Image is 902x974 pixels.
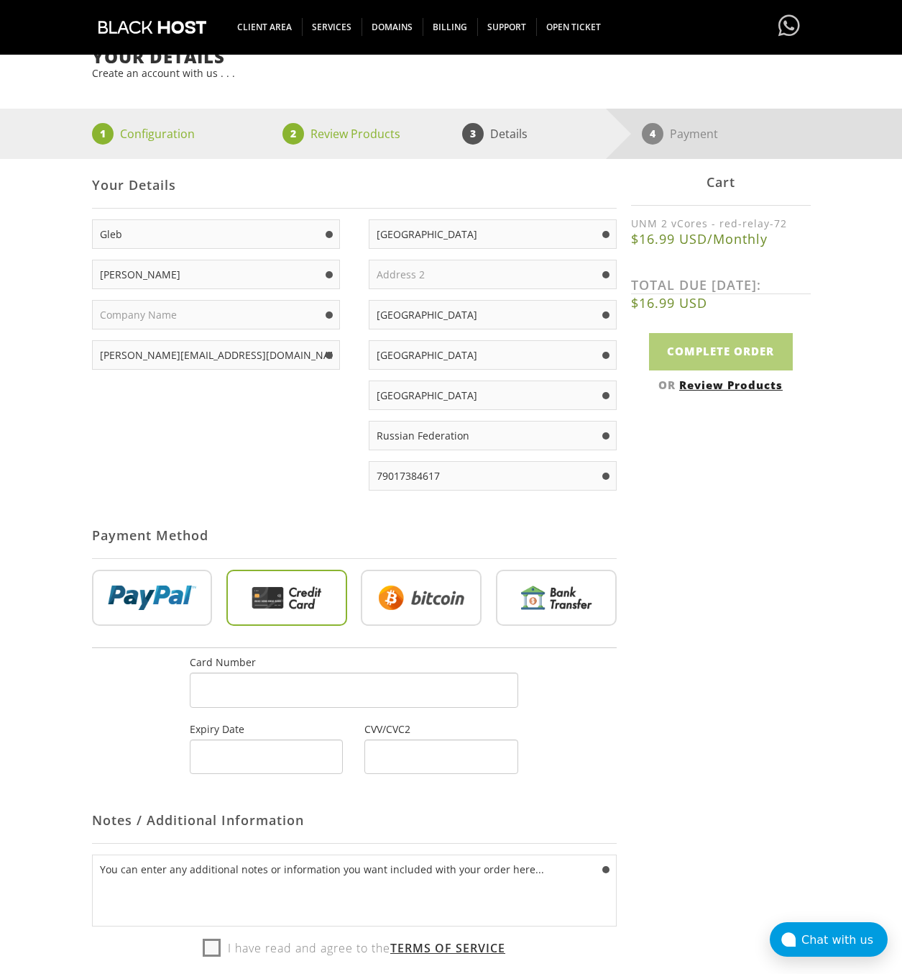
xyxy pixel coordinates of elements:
[631,378,811,392] div: OR
[190,655,256,669] label: Card Number
[369,461,617,491] input: Phone Number
[302,18,362,36] span: SERVICES
[92,66,811,80] p: Create an account with us . . .
[423,18,478,36] span: Billing
[92,570,213,626] img: PayPal.png
[92,340,340,370] input: Email Address
[226,570,347,626] img: Credit%20Card.png
[369,219,617,249] input: Address 1
[770,922,888,957] button: Chat with us
[92,512,617,559] div: Payment Method
[631,230,811,247] b: $16.99 USD/Monthly
[92,300,340,329] input: Company Name
[364,722,410,736] label: CVV/CVC2
[369,300,617,329] input: City
[649,333,793,370] input: Complete Order
[92,219,340,249] input: First Name
[92,123,114,145] span: 1
[92,162,617,209] div: Your Details
[362,18,423,36] span: Domains
[496,570,617,626] img: Bank%20Transfer.png
[361,570,482,626] img: Bitcoin.png
[462,123,484,145] span: 3
[92,855,617,927] textarea: You can enter any additional notes or information you want included with your order here...
[631,159,811,206] div: Cart
[376,751,506,763] iframe: Защищенное окно для ввода CVC-кода
[201,684,507,696] iframe: Защищенное окно для ввода номера карты
[369,381,617,410] input: Zip Code
[490,123,528,145] p: Details
[390,940,505,956] a: Terms of Service
[92,47,811,66] h1: Your Details
[282,123,304,145] span: 2
[369,260,617,289] input: Address 2
[92,260,340,289] input: Last Name
[190,722,244,736] label: Expiry Date
[369,340,617,370] input: State/Region
[227,18,303,36] span: CLIENT AREA
[477,18,537,36] span: Support
[642,123,663,145] span: 4
[203,937,505,959] label: I have read and agree to the
[92,797,617,844] div: Notes / Additional Information
[679,378,783,392] a: Review Products
[631,276,811,294] label: TOTAL DUE [DATE]:
[631,217,811,230] label: UNM 2 vCores - red-relay-72
[631,294,811,311] b: $16.99 USD
[536,18,611,36] span: Open Ticket
[670,123,718,145] p: Payment
[801,933,888,947] div: Chat with us
[310,123,400,145] p: Review Products
[201,751,331,763] iframe: Защищенное окно для ввода даты истечения срока
[120,123,195,145] p: Configuration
